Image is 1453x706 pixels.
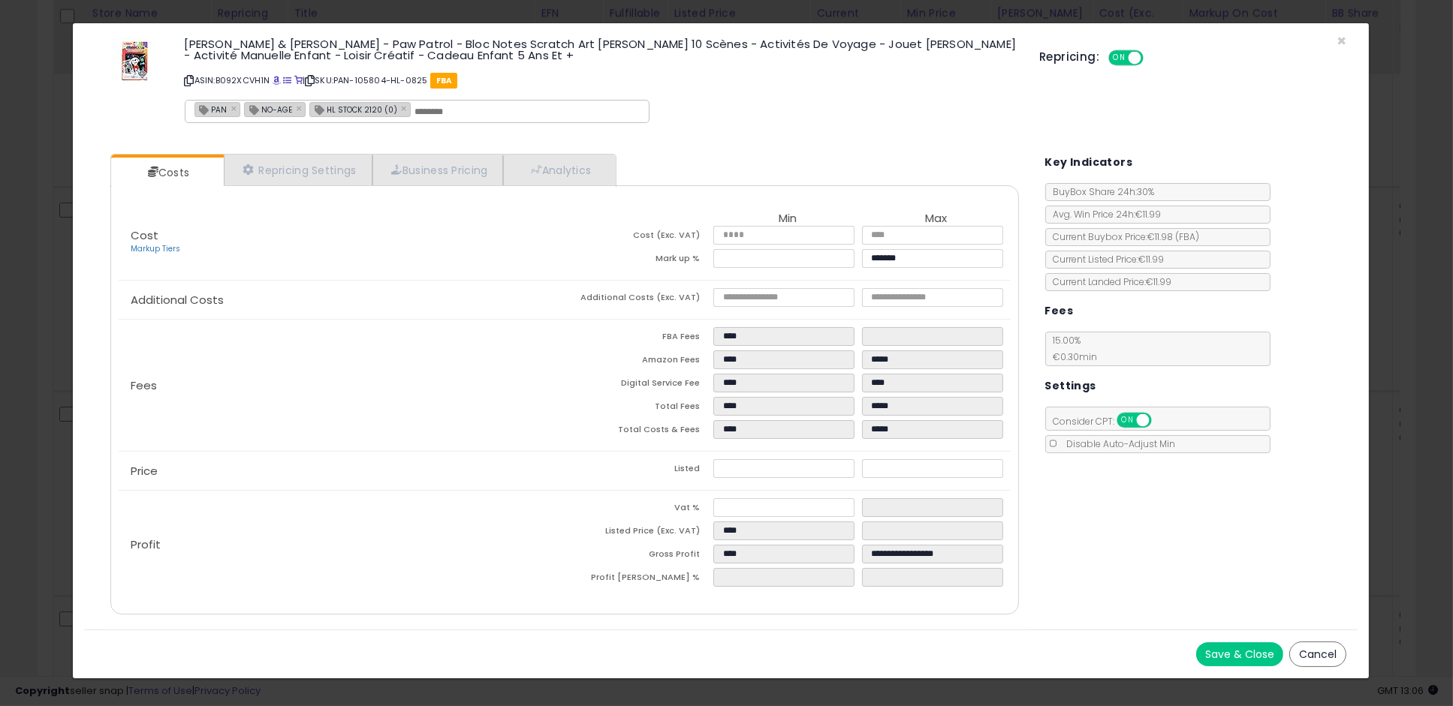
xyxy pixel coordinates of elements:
span: ON [1110,52,1129,65]
span: ON [1118,414,1137,427]
a: Repricing Settings [224,155,372,185]
td: Additional Costs (Exc. VAT) [565,288,713,311]
p: Price [119,465,565,477]
h5: Settings [1045,377,1096,395]
td: Total Fees [565,397,713,420]
td: Gross Profit [565,545,713,568]
td: FBA Fees [565,327,713,350]
a: × [231,101,240,115]
span: Consider CPT: [1046,415,1171,428]
a: Analytics [503,155,614,185]
span: Current Buybox Price: [1046,230,1200,243]
p: Additional Costs [119,294,565,306]
td: Vat % [565,498,713,521]
span: 15.00 % [1046,334,1098,363]
p: Profit [119,539,565,551]
a: Costs [111,158,222,188]
p: ASIN: B092XCVH1N | SKU: PAN-105804-HL-0825 [185,68,1017,92]
span: PAN [195,103,228,116]
td: Mark up % [565,249,713,272]
td: Listed Price (Exc. VAT) [565,521,713,545]
a: All offer listings [283,74,291,86]
span: Current Landed Price: €11.99 [1046,275,1172,288]
h3: [PERSON_NAME] & [PERSON_NAME] - Paw Patrol - Bloc Notes Scratch Art [PERSON_NAME] 10 Scènes - Act... [185,38,1017,61]
span: OFF [1141,52,1165,65]
span: HL STOCK 2120 (0) [310,103,397,116]
td: Total Costs & Fees [565,420,713,443]
button: Cancel [1289,641,1346,667]
td: Cost (Exc. VAT) [565,226,713,249]
span: €0.30 min [1046,350,1098,363]
span: Disable Auto-Adjust Min [1059,437,1175,450]
h5: Repricing: [1039,51,1099,63]
td: Listed [565,459,713,482]
a: BuyBox page [273,74,281,86]
td: Amazon Fees [565,350,713,374]
h5: Key Indicators [1045,153,1133,172]
a: × [296,101,305,115]
span: BuyBox Share 24h: 30% [1046,185,1155,198]
td: Profit [PERSON_NAME] % [565,568,713,591]
span: ( FBA ) [1176,230,1200,243]
span: OFF [1149,414,1173,427]
button: Save & Close [1196,642,1283,666]
span: FBA [430,73,458,89]
span: €11.98 [1148,230,1200,243]
span: Current Listed Price: €11.99 [1046,253,1165,266]
img: 51eIrH4EXxL._SL60_.jpg [112,38,157,83]
td: Digital Service Fee [565,374,713,397]
h5: Fees [1045,302,1074,320]
a: Business Pricing [372,155,504,185]
span: Avg. Win Price 24h: €11.99 [1046,208,1162,221]
span: × [1337,30,1346,52]
a: Markup Tiers [131,243,180,254]
p: Fees [119,380,565,392]
a: × [401,101,410,115]
th: Max [862,212,1011,226]
span: NO-AGE [245,103,292,116]
th: Min [713,212,862,226]
a: Your listing only [294,74,303,86]
p: Cost [119,230,565,255]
